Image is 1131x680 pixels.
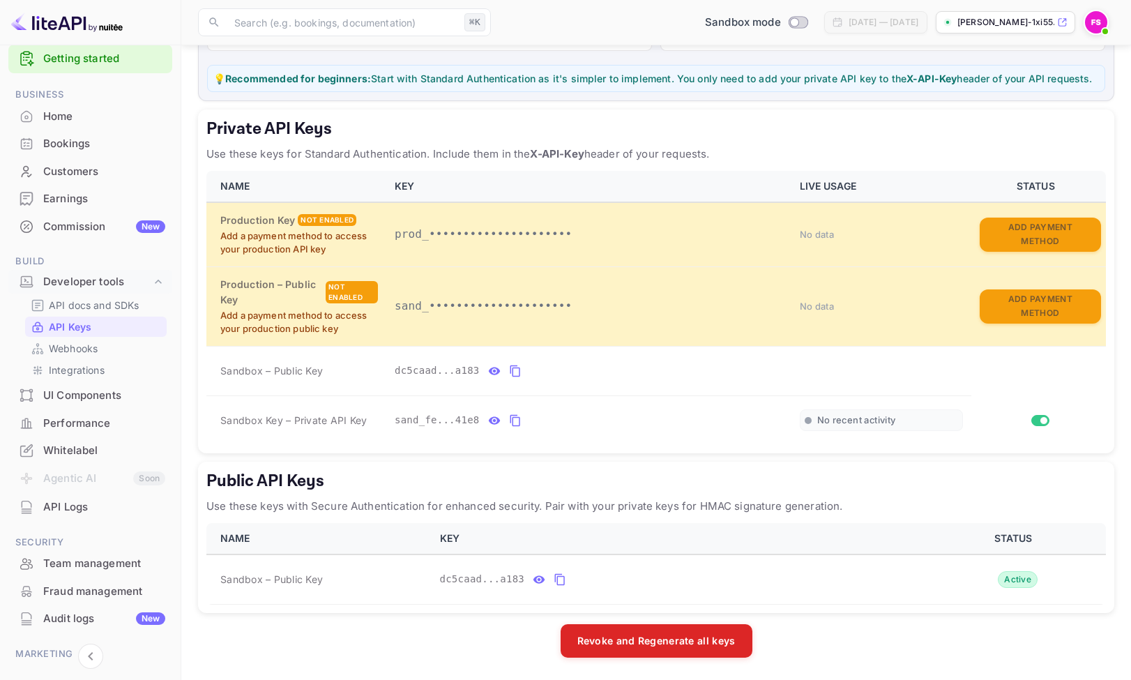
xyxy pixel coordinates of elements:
[705,15,781,31] span: Sandbox mode
[8,550,172,576] a: Team management
[8,605,172,631] a: Audit logsNew
[8,410,172,436] a: Performance
[998,571,1038,588] div: Active
[8,550,172,577] div: Team management
[699,15,813,31] div: Switch to Production mode
[8,578,172,604] a: Fraud management
[136,612,165,625] div: New
[326,281,378,303] div: Not enabled
[8,535,172,550] span: Security
[530,147,584,160] strong: X-API-Key
[8,578,172,605] div: Fraud management
[220,572,323,587] span: Sandbox – Public Key
[8,213,172,239] a: CommissionNew
[49,319,91,334] p: API Keys
[220,277,323,308] h6: Production – Public Key
[906,73,957,84] strong: X-API-Key
[25,317,167,337] div: API Keys
[206,498,1106,515] p: Use these keys with Secure Authentication for enhanced security. Pair with your private keys for ...
[926,523,1106,554] th: STATUS
[800,301,835,312] span: No data
[8,410,172,437] div: Performance
[31,319,161,334] a: API Keys
[220,229,378,257] p: Add a payment method to access your production API key
[206,146,1106,163] p: Use these keys for Standard Authentication. Include them in the header of your requests.
[43,136,165,152] div: Bookings
[206,118,1106,140] h5: Private API Keys
[25,295,167,315] div: API docs and SDKs
[980,227,1102,239] a: Add Payment Method
[817,414,896,426] span: No recent activity
[136,220,165,233] div: New
[561,624,752,658] button: Revoke and Regenerate all keys
[25,338,167,358] div: Webhooks
[43,443,165,459] div: Whitelabel
[8,647,172,662] span: Marketing
[432,523,927,554] th: KEY
[8,605,172,633] div: Audit logsNew
[8,130,172,156] a: Bookings
[8,158,172,186] div: Customers
[206,171,386,202] th: NAME
[49,298,139,312] p: API docs and SDKs
[220,363,323,378] span: Sandbox – Public Key
[225,73,371,84] strong: Recommended for beginners:
[8,254,172,269] span: Build
[791,171,971,202] th: LIVE USAGE
[395,226,783,243] p: prod_•••••••••••••••••••••
[395,363,480,378] span: dc5caad...a183
[43,611,165,627] div: Audit logs
[8,270,172,294] div: Developer tools
[8,213,172,241] div: CommissionNew
[395,298,783,315] p: sand_•••••••••••••••••••••
[8,45,172,73] div: Getting started
[957,16,1054,29] p: [PERSON_NAME]-1xi55....
[464,13,485,31] div: ⌘K
[43,219,165,235] div: Commission
[11,11,123,33] img: LiteAPI logo
[8,103,172,130] div: Home
[8,186,172,211] a: Earnings
[43,388,165,404] div: UI Components
[1085,11,1107,33] img: Fredrik Sjoberg
[43,191,165,207] div: Earnings
[49,363,105,377] p: Integrations
[980,218,1102,252] button: Add Payment Method
[31,363,161,377] a: Integrations
[220,213,295,228] h6: Production Key
[8,494,172,521] div: API Logs
[213,71,1099,86] p: 💡 Start with Standard Authentication as it's simpler to implement. You only need to add your priv...
[440,572,525,587] span: dc5caad...a183
[8,103,172,129] a: Home
[206,470,1106,492] h5: Public API Keys
[43,499,165,515] div: API Logs
[980,289,1102,324] button: Add Payment Method
[220,414,367,426] span: Sandbox Key – Private API Key
[8,437,172,463] a: Whitelabel
[43,274,151,290] div: Developer tools
[298,214,356,226] div: Not enabled
[43,51,165,67] a: Getting started
[8,494,172,520] a: API Logs
[31,341,161,356] a: Webhooks
[31,298,161,312] a: API docs and SDKs
[980,299,1102,311] a: Add Payment Method
[206,523,432,554] th: NAME
[43,109,165,125] div: Home
[78,644,103,669] button: Collapse navigation
[206,171,1106,445] table: private api keys table
[206,523,1106,605] table: public api keys table
[971,171,1107,202] th: STATUS
[49,341,98,356] p: Webhooks
[8,87,172,103] span: Business
[8,186,172,213] div: Earnings
[8,382,172,408] a: UI Components
[43,164,165,180] div: Customers
[386,171,791,202] th: KEY
[25,360,167,380] div: Integrations
[849,16,918,29] div: [DATE] — [DATE]
[43,556,165,572] div: Team management
[8,382,172,409] div: UI Components
[226,8,459,36] input: Search (e.g. bookings, documentation)
[800,229,835,240] span: No data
